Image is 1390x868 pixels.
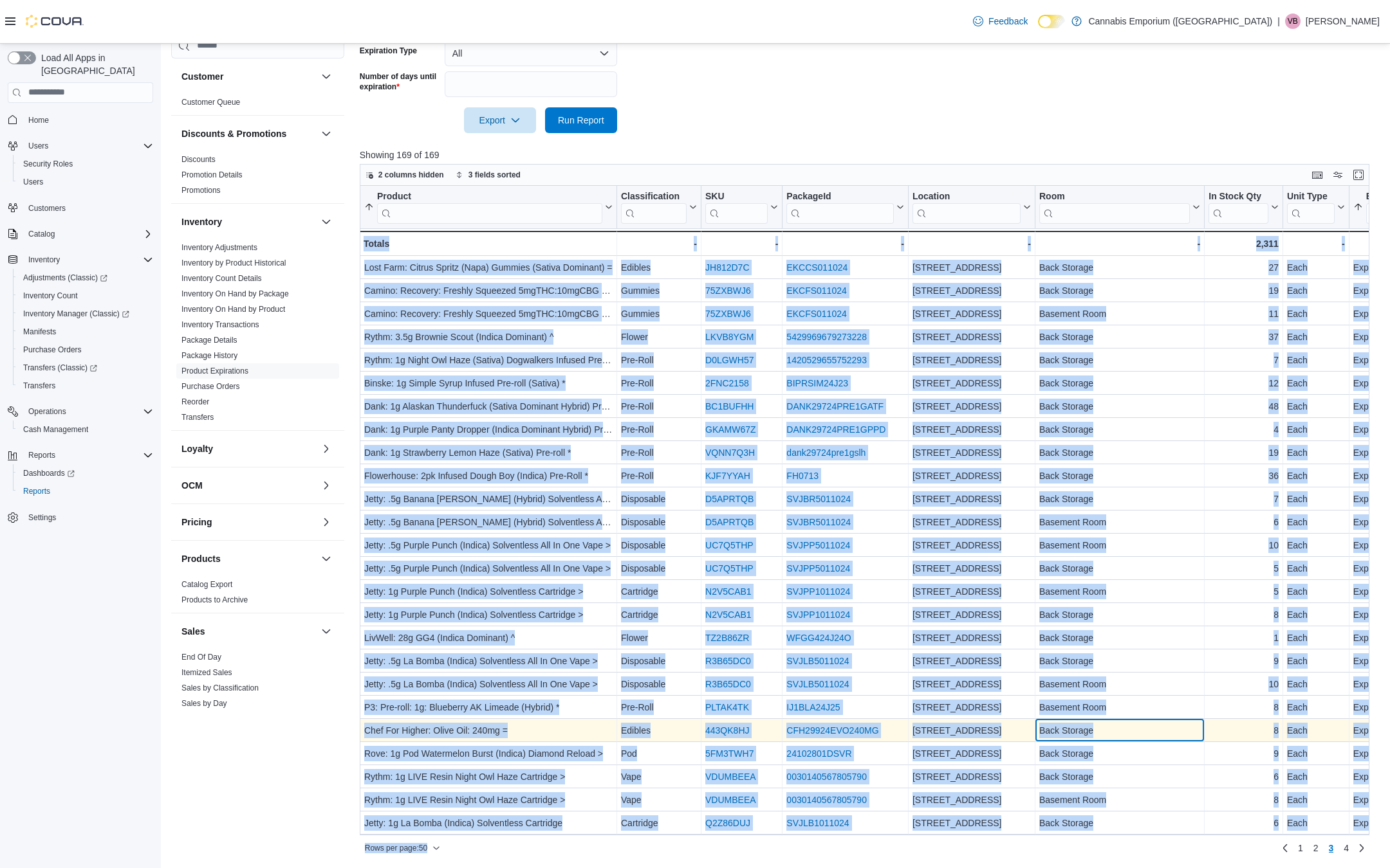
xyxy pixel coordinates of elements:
span: Transfers [18,378,153,393]
a: Page 1 of 4 [1293,838,1308,858]
span: Settings [28,512,56,523]
button: Settings [3,508,158,527]
button: 3 fields sorted [450,167,526,183]
a: 75ZXBWJ6 [705,285,751,296]
div: Victoria Buono [1285,14,1301,29]
span: Inventory Transactions [181,319,259,329]
p: [PERSON_NAME] [1306,14,1380,29]
a: Inventory Manager (Classic) [13,305,158,323]
a: D0LGWH57 [705,355,754,365]
a: 5429969679273228 [786,332,867,342]
div: Room [1039,190,1190,223]
a: VDUMBEEA [705,772,756,782]
a: Inventory On Hand by Package [181,289,289,298]
div: 27 [1209,260,1279,275]
a: Customers [23,201,71,216]
a: Purchase Orders [18,342,87,357]
a: N2V5CAB1 [705,610,752,620]
div: Edibles [621,260,697,275]
button: Pricing [319,514,334,529]
div: Lost Farm: Citrus Spritz (Napa) Gummies (Sativa Dominant) = [364,260,613,275]
div: - [705,236,778,251]
button: Cash Management [13,420,158,439]
a: CFH29924EVO240MG [786,725,878,736]
a: Itemized Sales [181,667,232,676]
button: Reports [23,448,60,463]
button: Reports [3,446,158,464]
a: SVJPP1011024 [786,586,850,597]
div: - [786,236,904,251]
a: DANK29724PRE1GATF [786,401,884,411]
span: Promotion Details [181,169,243,179]
div: Back Storage [1039,260,1200,275]
span: Cash Management [18,422,153,437]
a: Package Details [181,335,237,344]
div: Rythm: 3.5g Brownie Scout (Indica Dominant) ^ [364,329,613,345]
span: Customer Queue [181,96,240,107]
a: EKCFS011024 [786,285,846,296]
div: Each [1287,352,1345,368]
a: Discounts [181,154,216,163]
span: Export [472,107,528,133]
a: Users [18,174,48,190]
div: Each [1287,283,1345,298]
a: Page 4 of 4 [1339,838,1354,858]
a: FH0713 [786,471,819,481]
a: Purchase Orders [181,381,240,390]
a: Manifests [18,324,61,339]
div: Package URL [786,190,894,223]
div: Camino: Recovery: Freshly Squeezed 5mgTHC:10mgCBG (Hybrid) = [364,306,613,321]
span: Inventory Count [23,291,78,301]
div: Each [1287,306,1345,321]
span: Transfers [23,381,55,391]
a: N2V5CAB1 [705,586,752,597]
span: Inventory On Hand by Product [181,303,285,314]
span: 3 fields sorted [468,170,521,180]
nav: Complex example [8,105,153,561]
span: Inventory Count Details [181,273,262,283]
a: WFGG424J24O [786,633,851,643]
span: Inventory [23,252,153,267]
a: R3B65DC0 [705,679,751,689]
a: BC1BUFHH [705,401,754,411]
button: Manifests [13,323,158,341]
a: Inventory Count Details [181,273,262,282]
a: Inventory Count [18,288,83,303]
span: Operations [28,406,66,417]
button: Reports [13,482,158,500]
label: Expiration Type [360,46,417,56]
a: SVJPP1011024 [786,610,850,620]
a: Promotions [181,185,221,194]
span: Inventory [28,255,60,265]
a: Q2Z86DUJ [705,818,750,828]
button: Inventory [3,251,158,269]
div: Binske: 1g Simple Syrup Infused Pre-roll (Sativa) * [364,375,613,391]
a: Settings [23,510,61,525]
a: KJF7YYAH [705,471,750,481]
a: Products to Archive [181,595,248,604]
button: Customer [181,69,316,82]
button: SKU [705,190,778,223]
span: Customers [23,200,153,216]
button: Inventory Count [13,287,158,305]
h3: Customer [181,69,223,82]
button: Product [364,190,613,223]
span: Rows per page : 50 [365,843,427,853]
button: All [445,41,617,66]
button: Inventory [319,213,334,229]
div: Back Storage [1039,352,1200,368]
div: Back Storage [1039,375,1200,391]
div: SKU [705,190,768,203]
a: Inventory Adjustments [181,242,257,251]
a: Package History [181,350,237,359]
div: In Stock Qty [1209,190,1268,203]
a: LKVB8YGM [705,332,754,342]
div: SKU URL [705,190,768,223]
button: Users [23,138,53,154]
span: Settings [23,509,153,525]
a: SVJBR5011024 [786,494,851,504]
a: 1420529655752293 [786,355,867,365]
